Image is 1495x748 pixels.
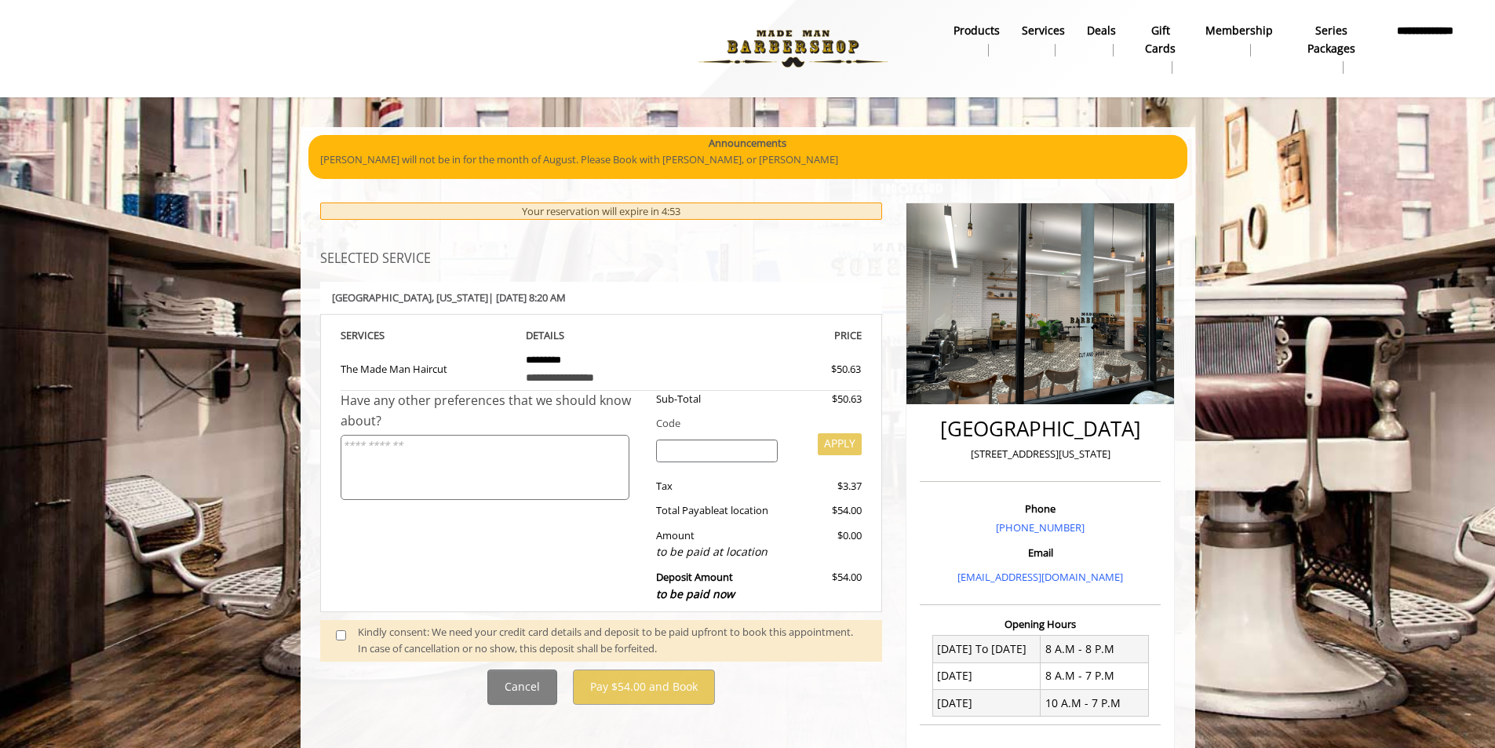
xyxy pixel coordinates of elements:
div: Code [644,415,862,432]
span: , [US_STATE] [432,290,488,305]
a: Series packagesSeries packages [1284,20,1379,78]
div: Amount [644,527,789,561]
th: DETAILS [514,327,688,345]
span: S [379,328,385,342]
a: MembershipMembership [1194,20,1284,60]
b: [GEOGRAPHIC_DATA] | [DATE] 8:20 AM [332,290,566,305]
div: to be paid at location [656,543,778,560]
td: [DATE] To [DATE] [932,636,1041,662]
button: Cancel [487,670,557,705]
a: [EMAIL_ADDRESS][DOMAIN_NAME] [957,570,1123,584]
button: APPLY [818,433,862,455]
td: 10 A.M - 7 P.M [1041,690,1149,717]
td: [DATE] [932,690,1041,717]
div: $50.63 [789,391,862,407]
b: Services [1022,22,1065,39]
b: Announcements [709,135,786,151]
div: $54.00 [789,502,862,519]
h3: Phone [924,503,1157,514]
p: [STREET_ADDRESS][US_STATE] [924,446,1157,462]
div: $54.00 [789,569,862,603]
button: Pay $54.00 and Book [573,670,715,705]
h2: [GEOGRAPHIC_DATA] [924,418,1157,440]
h3: Email [924,547,1157,558]
div: Total Payable [644,502,789,519]
div: $50.63 [775,361,861,378]
td: 8 A.M - 8 P.M [1041,636,1149,662]
h3: SELECTED SERVICE [320,252,883,266]
p: [PERSON_NAME] will not be in for the month of August. Please Book with [PERSON_NAME], or [PERSON_... [320,151,1176,168]
b: gift cards [1138,22,1183,57]
b: Deals [1087,22,1116,39]
span: at location [719,503,768,517]
th: SERVICE [341,327,515,345]
a: DealsDeals [1076,20,1127,60]
a: [PHONE_NUMBER] [996,520,1085,535]
div: Your reservation will expire in 4:53 [320,203,883,221]
span: to be paid now [656,586,735,601]
b: Membership [1205,22,1273,39]
b: Deposit Amount [656,570,735,601]
td: 8 A.M - 7 P.M [1041,662,1149,689]
td: The Made Man Haircut [341,345,515,391]
a: Productsproducts [943,20,1011,60]
div: Sub-Total [644,391,789,407]
div: Kindly consent: We need your credit card details and deposit to be paid upfront to book this appo... [358,624,866,657]
h3: Opening Hours [920,618,1161,629]
b: products [954,22,1000,39]
th: PRICE [688,327,862,345]
div: Have any other preferences that we should know about? [341,391,645,431]
b: Series packages [1295,22,1368,57]
img: Made Man Barbershop logo [685,5,901,92]
div: $0.00 [789,527,862,561]
a: Gift cardsgift cards [1127,20,1194,78]
td: [DATE] [932,662,1041,689]
a: ServicesServices [1011,20,1076,60]
div: $3.37 [789,478,862,494]
div: Tax [644,478,789,494]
